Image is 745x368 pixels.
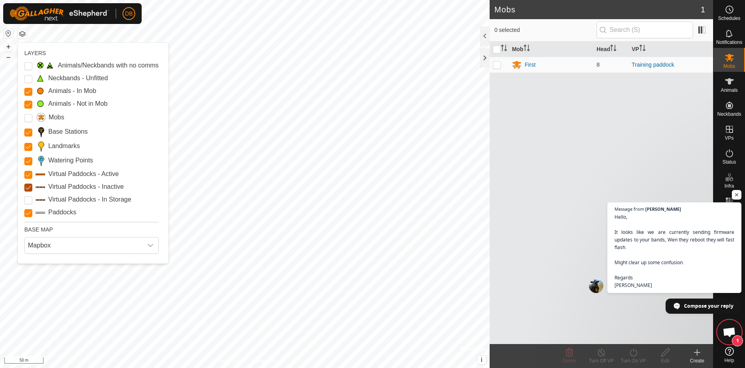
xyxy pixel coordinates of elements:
span: VPs [725,136,733,140]
th: Mob [509,42,593,57]
a: Contact Us [253,358,276,365]
div: First [525,61,536,69]
th: Head [593,42,628,57]
input: Search (S) [597,22,693,38]
div: Turn Off VP [585,357,617,364]
span: Hello, It looks like we are currently sending firmware updates to your bands, Wen they reboot the... [615,213,734,289]
label: Animals - Not in Mob [48,99,108,109]
label: Watering Points [48,156,93,165]
span: i [481,356,482,363]
span: Mobs [723,64,735,69]
button: Map Layers [18,29,27,39]
span: Help [724,358,734,363]
span: Notifications [716,40,742,45]
div: Turn On VP [617,357,649,364]
p-sorticon: Activate to sort [639,46,646,52]
span: Delete [563,358,577,364]
a: Privacy Policy [213,358,243,365]
div: BASE MAP [24,222,159,234]
h2: Mobs [494,5,701,14]
label: Neckbands - Unfitted [48,73,108,83]
div: Create [681,357,713,364]
span: [PERSON_NAME] [645,207,681,211]
span: 8 [597,61,600,68]
span: 1 [701,4,705,16]
label: Mobs [49,113,64,122]
label: Virtual Paddocks - Active [48,169,119,179]
div: dropdown trigger [142,237,158,253]
span: Schedules [718,16,740,21]
span: Status [722,160,736,164]
span: 0 selected [494,26,597,34]
label: Virtual Paddocks - Inactive [48,182,124,192]
span: Neckbands [717,112,741,117]
span: Infra [724,184,734,188]
label: Virtual Paddocks - In Storage [48,195,131,204]
a: Training paddock [632,61,674,68]
span: Mapbox [25,237,142,253]
a: Help [713,344,745,366]
p-sorticon: Activate to sort [610,46,617,52]
button: – [4,52,13,62]
label: Base Stations [48,127,88,137]
span: Message from [615,207,644,211]
span: Compose your reply [684,299,733,313]
label: Landmarks [48,141,80,151]
p-sorticon: Activate to sort [524,46,530,52]
div: Open chat [717,320,741,344]
p-sorticon: Activate to sort [501,46,507,52]
div: LAYERS [24,49,159,57]
span: DB [125,10,132,18]
label: Animals - In Mob [48,86,96,96]
span: Animals [721,88,738,93]
div: Edit [649,357,681,364]
button: Reset Map [4,29,13,38]
span: 1 [732,335,743,346]
button: + [4,42,13,51]
th: VP [628,42,713,57]
label: Animals/Neckbands with no comms [58,61,159,70]
label: Paddocks [48,208,76,217]
button: i [477,356,486,364]
img: Gallagher Logo [10,6,109,21]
